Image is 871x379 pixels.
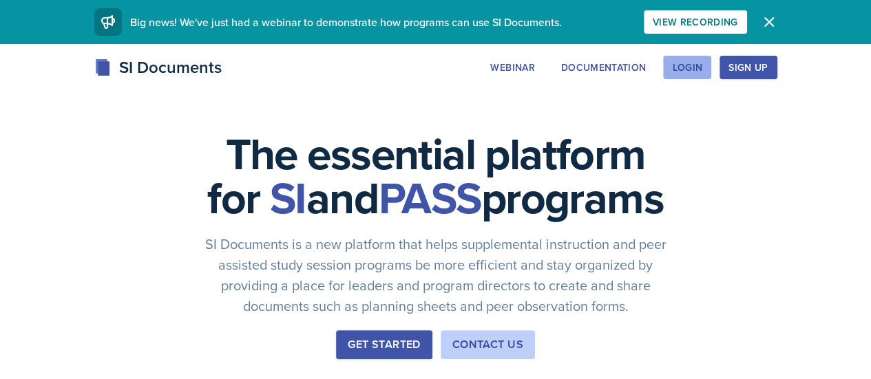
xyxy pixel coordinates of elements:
div: Login [672,62,702,73]
div: Documentation [561,62,647,73]
button: Webinar [481,56,543,79]
div: Contact Us [452,336,523,353]
div: View Recording [653,17,738,28]
button: Sign Up [720,56,777,79]
span: Big news! We've just had a webinar to demonstrate how programs can use SI Documents. [130,14,562,30]
div: SI Documents [94,55,222,80]
button: Get Started [336,330,432,359]
button: Login [663,56,711,79]
div: Webinar [490,62,534,73]
button: View Recording [644,10,747,34]
div: Get Started [348,336,420,353]
button: Contact Us [441,330,535,359]
div: Sign Up [728,62,768,73]
button: Documentation [552,56,655,79]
